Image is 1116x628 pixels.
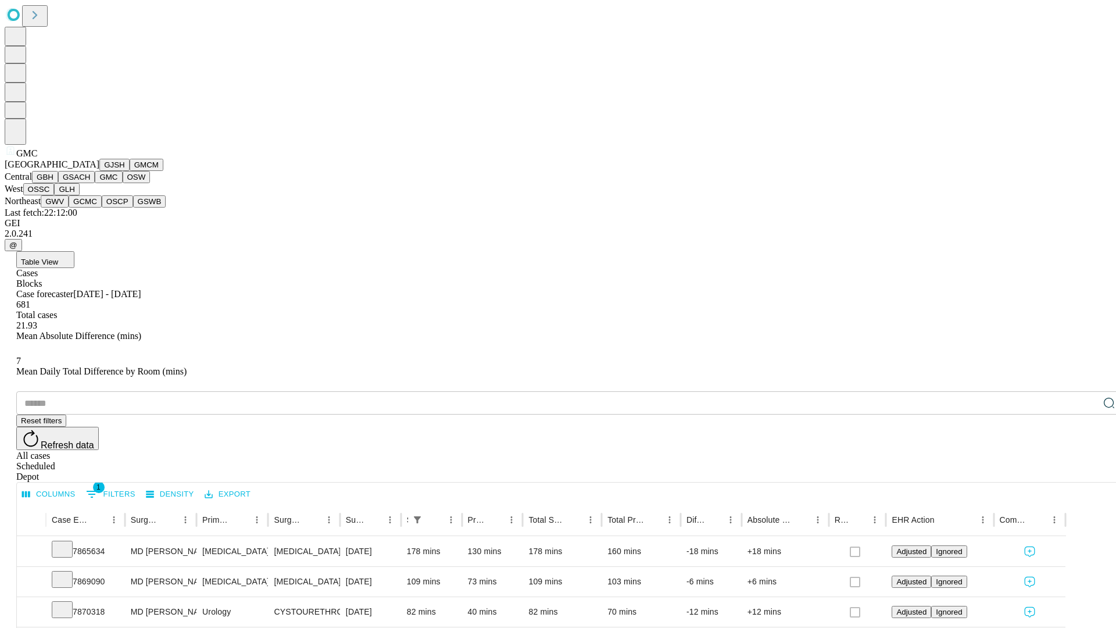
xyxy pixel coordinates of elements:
div: Scheduled In Room Duration [407,515,408,524]
span: Total cases [16,310,57,320]
div: -18 mins [686,537,736,566]
span: 1 [93,481,105,493]
div: 178 mins [407,537,456,566]
button: Menu [867,512,883,528]
div: +18 mins [747,537,823,566]
div: 160 mins [607,537,675,566]
button: Refresh data [16,427,99,450]
button: Sort [566,512,582,528]
div: 73 mins [468,567,517,597]
span: [DATE] - [DATE] [73,289,141,299]
button: Export [202,486,253,504]
button: GMC [95,171,122,183]
button: GCMC [69,195,102,208]
div: Total Predicted Duration [607,515,644,524]
button: Menu [106,512,122,528]
button: Menu [321,512,337,528]
div: Primary Service [202,515,231,524]
div: 7869090 [52,567,119,597]
span: Ignored [936,577,962,586]
button: Reset filters [16,415,66,427]
button: Menu [661,512,678,528]
span: Central [5,172,32,181]
div: 70 mins [607,597,675,627]
span: Table View [21,258,58,266]
button: Sort [706,512,722,528]
button: Expand [23,602,40,623]
button: GBH [32,171,58,183]
div: 7870318 [52,597,119,627]
div: [DATE] [346,597,395,627]
button: Menu [975,512,991,528]
button: Expand [23,572,40,593]
button: Density [143,486,197,504]
div: 40 mins [468,597,517,627]
div: 109 mins [407,567,456,597]
button: Table View [16,251,74,268]
div: 7865634 [52,537,119,566]
button: Menu [503,512,520,528]
button: Sort [427,512,443,528]
span: @ [9,241,17,249]
span: GMC [16,148,37,158]
div: MD [PERSON_NAME] Md [131,597,191,627]
div: 103 mins [607,567,675,597]
button: Show filters [83,485,138,504]
button: Sort [850,512,867,528]
div: [MEDICAL_DATA] [202,567,262,597]
button: Adjusted [892,576,931,588]
span: 7 [16,356,21,366]
span: Adjusted [896,547,927,556]
span: Mean Daily Total Difference by Room (mins) [16,366,187,376]
div: -6 mins [686,567,736,597]
div: Comments [1000,515,1029,524]
div: EHR Action [892,515,934,524]
button: GLH [54,183,79,195]
button: Menu [443,512,459,528]
button: GWV [41,195,69,208]
div: GEI [5,218,1111,229]
button: Menu [249,512,265,528]
div: Difference [686,515,705,524]
div: Surgeon Name [131,515,160,524]
button: GMCM [130,159,163,171]
div: +12 mins [747,597,823,627]
div: MD [PERSON_NAME] [131,567,191,597]
button: Sort [90,512,106,528]
div: 82 mins [528,597,596,627]
div: 109 mins [528,567,596,597]
div: Urology [202,597,262,627]
button: Sort [233,512,249,528]
button: Adjusted [892,606,931,618]
span: [GEOGRAPHIC_DATA] [5,159,99,169]
div: 130 mins [468,537,517,566]
span: Ignored [936,608,962,616]
div: [MEDICAL_DATA] [202,537,262,566]
span: Last fetch: 22:12:00 [5,208,77,217]
button: Expand [23,542,40,562]
span: Adjusted [896,608,927,616]
div: 178 mins [528,537,596,566]
span: Reset filters [21,416,62,425]
button: Sort [1030,512,1046,528]
div: [MEDICAL_DATA] [274,537,334,566]
button: Sort [936,512,952,528]
button: Select columns [19,486,78,504]
div: [DATE] [346,567,395,597]
button: Menu [582,512,599,528]
div: Resolved in EHR [835,515,850,524]
button: OSW [123,171,151,183]
span: West [5,184,23,194]
button: GSWB [133,195,166,208]
button: Menu [382,512,398,528]
button: Sort [645,512,661,528]
button: Ignored [931,606,967,618]
div: Surgery Date [346,515,364,524]
span: 681 [16,299,30,309]
div: -12 mins [686,597,736,627]
div: Predicted In Room Duration [468,515,487,524]
span: Adjusted [896,577,927,586]
button: OSCP [102,195,133,208]
span: Mean Absolute Difference (mins) [16,331,141,341]
div: +6 mins [747,567,823,597]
